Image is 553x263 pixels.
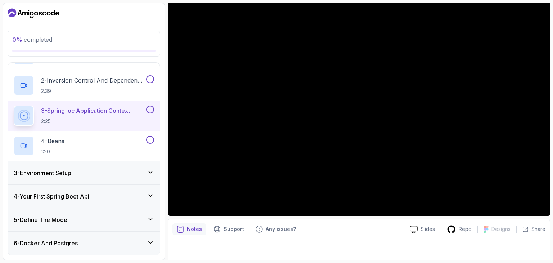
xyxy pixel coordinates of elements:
[8,185,160,208] button: 4-Your First Spring Boot Api
[14,215,69,224] h3: 5 - Define The Model
[14,136,154,156] button: 4-Beans1:20
[14,169,71,177] h3: 3 - Environment Setup
[516,226,545,233] button: Share
[14,192,89,201] h3: 4 - Your First Spring Boot Api
[168,1,550,216] iframe: 3 - Spring IoC Application Context
[14,239,78,248] h3: 6 - Docker And Postgres
[41,148,64,155] p: 1:20
[8,161,160,184] button: 3-Environment Setup
[209,223,248,235] button: Support button
[41,106,130,115] p: 3 - Spring Ioc Application Context
[404,226,441,233] a: Slides
[224,226,244,233] p: Support
[531,226,545,233] p: Share
[172,223,206,235] button: notes button
[459,226,472,233] p: Repo
[14,106,154,126] button: 3-Spring Ioc Application Context2:25
[266,226,296,233] p: Any issues?
[14,75,154,95] button: 2-Inversion Control And Dependency Injection2:39
[12,36,22,43] span: 0 %
[421,226,435,233] p: Slides
[187,226,202,233] p: Notes
[8,208,160,231] button: 5-Define The Model
[8,8,59,19] a: Dashboard
[441,225,477,234] a: Repo
[251,223,300,235] button: Feedback button
[491,226,511,233] p: Designs
[41,118,130,125] p: 2:25
[12,36,52,43] span: completed
[41,88,145,95] p: 2:39
[41,137,64,145] p: 4 - Beans
[8,232,160,255] button: 6-Docker And Postgres
[41,76,145,85] p: 2 - Inversion Control And Dependency Injection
